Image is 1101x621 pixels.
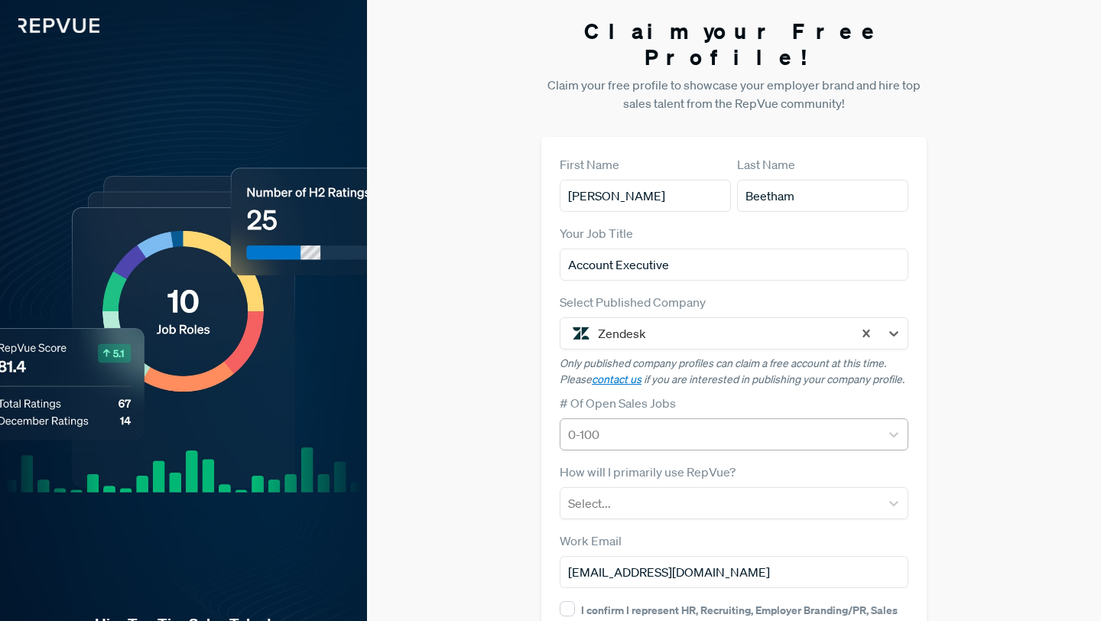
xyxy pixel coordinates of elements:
[560,293,706,311] label: Select Published Company
[572,324,590,343] img: Zendesk
[541,76,927,112] p: Claim your free profile to showcase your employer brand and hire top sales talent from the RepVue...
[560,463,736,481] label: How will I primarily use RepVue?
[560,155,619,174] label: First Name
[592,372,641,386] a: contact us
[737,180,908,212] input: Last Name
[560,356,908,388] p: Only published company profiles can claim a free account at this time. Please if you are interest...
[541,18,927,70] h3: Claim your Free Profile!
[560,249,908,281] input: Title
[560,224,633,242] label: Your Job Title
[560,556,908,588] input: Email
[560,394,676,412] label: # Of Open Sales Jobs
[560,180,731,212] input: First Name
[560,532,622,550] label: Work Email
[737,155,795,174] label: Last Name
